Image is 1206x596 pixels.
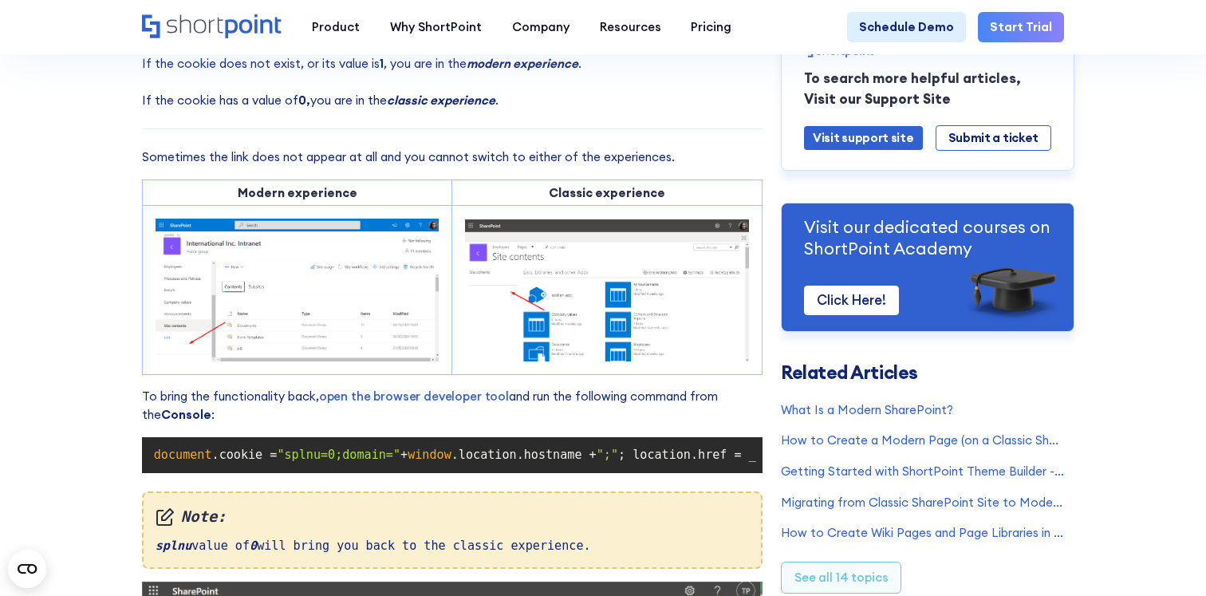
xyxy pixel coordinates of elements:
strong: Console [161,407,211,422]
span: .cookie = [212,448,278,462]
a: Visit support site [804,126,923,150]
a: Why ShortPoint [375,12,497,42]
a: Company [497,12,585,42]
a: Getting Started with ShortPoint Theme Builder - Classic SharePoint Sites (Part 1) [781,463,1064,481]
a: See all 14 topics [781,562,901,594]
em: 0 [250,539,257,553]
a: Schedule Demo [847,12,966,42]
span: ; location.href = _spPageContextInfo.webServerRelativeUrl + [618,448,1046,462]
a: Resources [585,12,676,42]
a: How to Create Wiki Pages and Page Libraries in SharePoint [781,524,1064,543]
iframe: Chat Widget [919,411,1206,596]
p: To search more helpful articles, Visit our Support Site [804,69,1051,109]
a: What Is a Modern SharePoint? [781,401,1064,419]
a: Click Here! [804,286,899,315]
p: Sometimes the link does not appear at all and you cannot switch to either of the experiences. [142,148,763,167]
em: modern experience [467,56,578,71]
em: classic experience [387,93,495,108]
div: value of will bring you back to the classic experience. [142,491,763,569]
strong: 0, [298,93,310,108]
em: Note: [156,505,749,527]
span: document [154,448,212,462]
a: open the browser developer tool [319,389,509,404]
div: Product [312,18,360,37]
h3: Related Articles [781,364,1064,382]
a: Home [142,14,282,40]
div: Resources [600,18,661,37]
p: If the cookie does not exist, or its value is , you are in the . If the cookie has a value of you... [142,55,763,109]
em: splnu [156,539,191,553]
span: + [400,448,408,462]
a: How to Create a Modern Page (on a Classic SharePoint Site) [781,432,1064,450]
div: Company [512,18,569,37]
strong: 1 [380,56,384,71]
div: Why ShortPoint [390,18,482,37]
a: Migrating from Classic SharePoint Site to Modern SharePoint Site (SharePoint Online) [781,493,1064,511]
a: Submit a ticket [936,125,1051,151]
p: To bring the functionality back, and run the following command from the : [142,388,763,424]
a: Start Trial [978,12,1064,42]
strong: Classic experience [549,185,665,200]
p: Visit our dedicated courses on ShortPoint Academy [804,216,1051,260]
a: Pricing [676,12,747,42]
span: .location.hostname + [451,448,597,462]
span: "splnu=0;domain=" [277,448,400,462]
span: ";" [597,448,618,462]
button: Open CMP widget [8,550,46,588]
strong: Modern experience [238,185,357,200]
a: Product [297,12,375,42]
span: window [408,448,451,462]
div: Pricing [691,18,731,37]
